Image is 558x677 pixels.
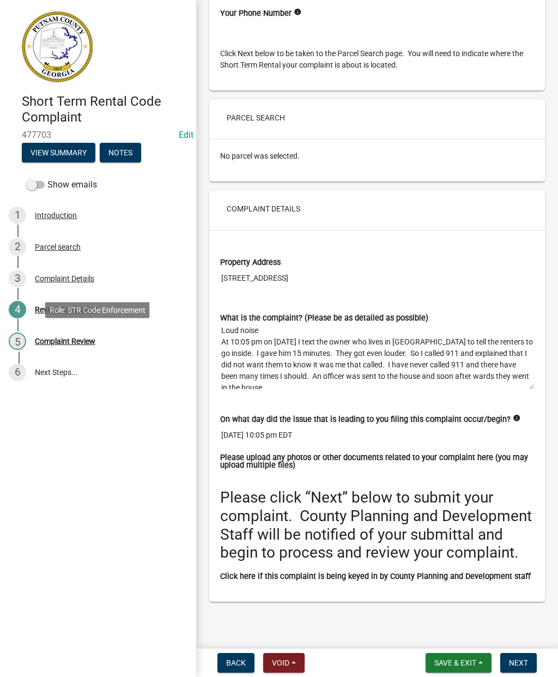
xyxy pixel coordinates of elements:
div: 1 [9,207,26,224]
button: View Summary [22,143,95,162]
div: 5 [9,333,26,350]
label: Property Address [220,259,281,267]
span: 477703 [22,130,174,140]
label: Show emails [26,178,97,191]
p: No parcel was selected. [220,150,534,162]
div: Parcel search [35,243,81,251]
div: Introduction [35,211,77,219]
span: Save & Exit [434,658,476,667]
wm-modal-confirm: Summary [22,149,95,158]
label: On what day did the issue that is leading to you filing this complaint occur/begin? [220,416,511,424]
div: Role: STR Code Enforcement [45,302,150,318]
label: Please upload any photos or other documents related to your complaint here (you may upload multip... [220,454,534,470]
span: Next [509,658,528,667]
i: info [294,8,301,16]
textarea: Loud noise At 10:05 pm on [DATE] I text the owner who lives in [GEOGRAPHIC_DATA] to tell the rent... [220,324,534,390]
button: Save & Exit [426,653,492,673]
label: Your Phone Number [220,10,292,17]
p: Click Next below to be taken to the Parcel Search page. You will need to indicate where the Short... [220,48,534,71]
label: Click here if this complaint is being keyed in by County Planning and Development staff [220,573,531,581]
label: What is the complaint? (Please be as detailed as possible) [220,315,428,322]
h4: Short Term Rental Code Complaint [22,94,187,125]
div: Complaint Review [35,337,95,345]
a: Edit [179,130,193,140]
span: Void [272,658,289,667]
h3: Please click “Next” below to submit your complaint. County Planning and Development Staff will be... [220,488,534,561]
div: 6 [9,364,26,381]
button: Back [217,653,254,673]
button: Complaint Details [218,199,309,219]
i: info [513,414,520,422]
wm-modal-confirm: Edit Application Number [179,130,193,140]
div: 3 [9,270,26,287]
button: Void [263,653,305,673]
button: Parcel search [218,108,294,128]
div: 2 [9,238,26,256]
div: 4 [9,301,26,318]
span: Back [226,658,246,667]
button: Notes [100,143,141,162]
div: Review Application [35,306,99,313]
div: Complaint Details [35,275,94,282]
wm-modal-confirm: Notes [100,149,141,158]
img: Putnam County, Georgia [22,11,93,82]
button: Next [500,653,537,673]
